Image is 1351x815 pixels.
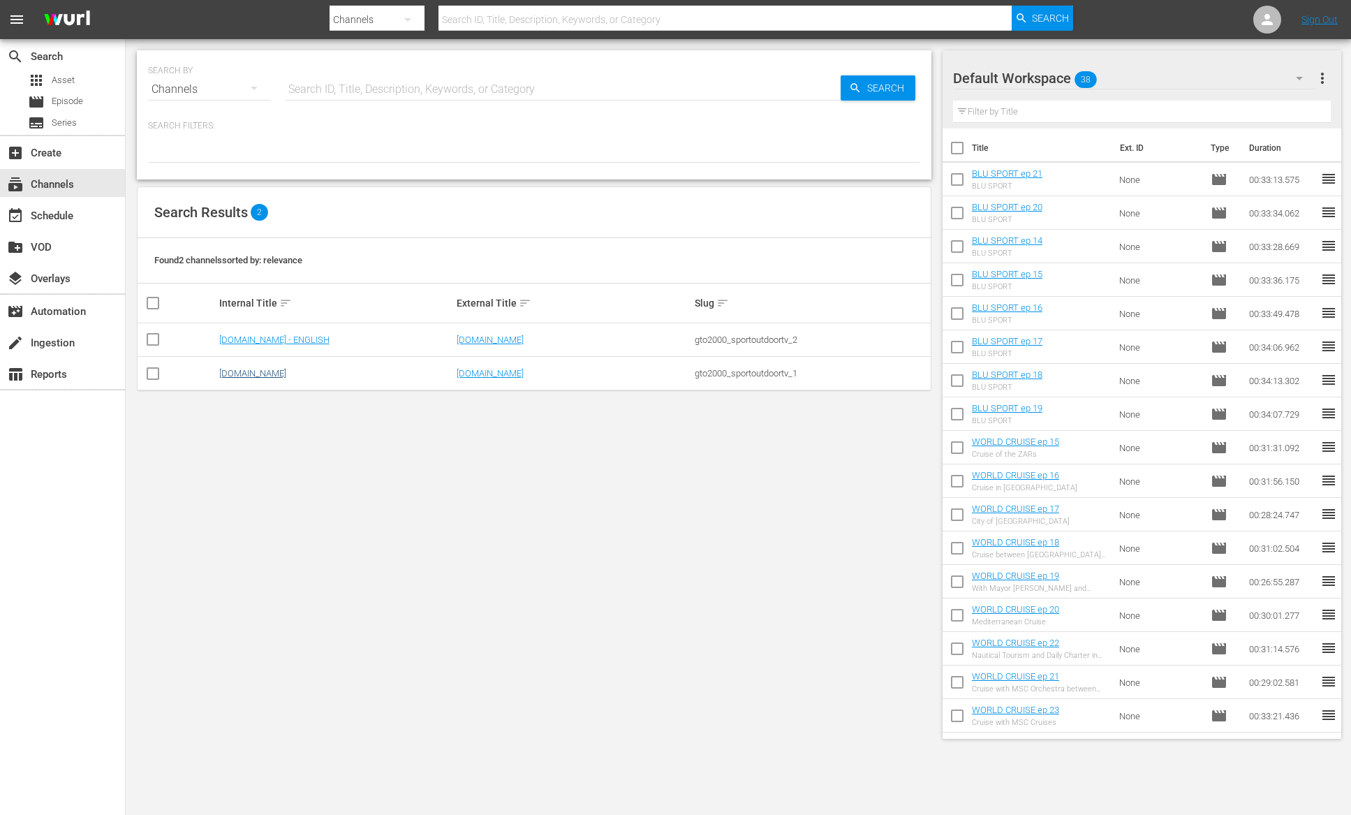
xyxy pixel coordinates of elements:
[7,335,24,351] span: Ingestion
[1243,230,1320,263] td: 00:33:28.669
[1243,531,1320,565] td: 00:31:02.504
[279,297,292,309] span: sort
[1243,196,1320,230] td: 00:33:34.062
[1243,431,1320,464] td: 00:31:31.092
[7,303,24,320] span: Automation
[972,470,1059,480] a: WORLD CRUISE ep 16
[1320,472,1337,489] span: reorder
[1114,431,1206,464] td: None
[1114,230,1206,263] td: None
[972,416,1042,425] div: BLU SPORT
[1243,498,1320,531] td: 00:28:24.747
[1211,305,1227,322] span: Episode
[8,11,25,28] span: menu
[219,368,286,379] a: [DOMAIN_NAME]
[1114,364,1206,397] td: None
[1243,364,1320,397] td: 00:34:13.302
[972,718,1059,727] div: Cruise with MSC Cruises
[1114,196,1206,230] td: None
[1320,405,1337,422] span: reorder
[1320,338,1337,355] span: reorder
[972,517,1070,526] div: City of [GEOGRAPHIC_DATA]
[1114,666,1206,699] td: None
[28,72,45,89] span: Asset
[972,504,1059,514] a: WORLD CRUISE ep 17
[1211,272,1227,288] span: Episode
[862,75,915,101] span: Search
[1320,372,1337,388] span: reorder
[1320,237,1337,254] span: reorder
[1320,707,1337,724] span: reorder
[1243,163,1320,196] td: 00:33:13.575
[1243,565,1320,599] td: 00:26:55.287
[972,129,1112,168] th: Title
[7,145,24,161] span: Create
[695,295,929,311] div: Slug
[1243,263,1320,297] td: 00:33:36.175
[1112,129,1202,168] th: Ext. ID
[1211,372,1227,389] span: Episode
[1243,699,1320,733] td: 00:33:21.436
[148,120,920,132] p: Search Filters:
[1243,397,1320,431] td: 00:34:07.729
[972,383,1042,392] div: BLU SPORT
[1211,707,1227,724] span: Episode
[1320,439,1337,455] span: reorder
[972,450,1059,459] div: Cruise of the ZARs
[1320,204,1337,221] span: reorder
[1211,406,1227,423] span: Episode
[28,115,45,131] span: Series
[52,116,77,130] span: Series
[457,295,691,311] div: External Title
[972,182,1042,191] div: BLU SPORT
[972,168,1042,179] a: BLU SPORT ep 21
[1320,506,1337,522] span: reorder
[1114,599,1206,632] td: None
[841,75,915,101] button: Search
[972,651,1108,660] div: Nautical Tourism and Daily Charter in the [GEOGRAPHIC_DATA]
[1320,271,1337,288] span: reorder
[148,70,271,109] div: Channels
[972,249,1042,258] div: BLU SPORT
[154,255,302,265] span: Found 2 channels sorted by: relevance
[1114,699,1206,733] td: None
[1114,632,1206,666] td: None
[1211,238,1227,255] span: Episode
[695,335,929,345] div: gto2000_sportoutdoortv_2
[972,571,1059,581] a: WORLD CRUISE ep 19
[1211,640,1227,657] span: Episode
[1032,6,1069,31] span: Search
[1243,330,1320,364] td: 00:34:06.962
[1211,205,1227,221] span: Episode
[7,176,24,193] span: Channels
[1314,70,1331,87] span: more_vert
[1243,733,1320,766] td: 00:32:14.098
[251,204,268,221] span: 2
[219,295,453,311] div: Internal Title
[1114,330,1206,364] td: None
[972,369,1042,380] a: BLU SPORT ep 18
[1114,163,1206,196] td: None
[1320,539,1337,556] span: reorder
[7,239,24,256] span: VOD
[1241,129,1324,168] th: Duration
[1301,14,1338,25] a: Sign Out
[1114,263,1206,297] td: None
[52,94,83,108] span: Episode
[1314,61,1331,95] button: more_vert
[28,94,45,110] span: Episode
[154,204,248,221] span: Search Results
[1114,565,1206,599] td: None
[219,335,330,345] a: [DOMAIN_NAME] - ENGLISH
[1202,129,1241,168] th: Type
[457,335,524,345] a: [DOMAIN_NAME]
[1114,733,1206,766] td: None
[1114,297,1206,330] td: None
[972,302,1042,313] a: BLU SPORT ep 16
[7,207,24,224] span: Schedule
[972,617,1059,626] div: Mediterranean Cruise
[972,269,1042,279] a: BLU SPORT ep 15
[1211,607,1227,624] span: Episode
[1320,673,1337,690] span: reorder
[1211,573,1227,590] span: Episode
